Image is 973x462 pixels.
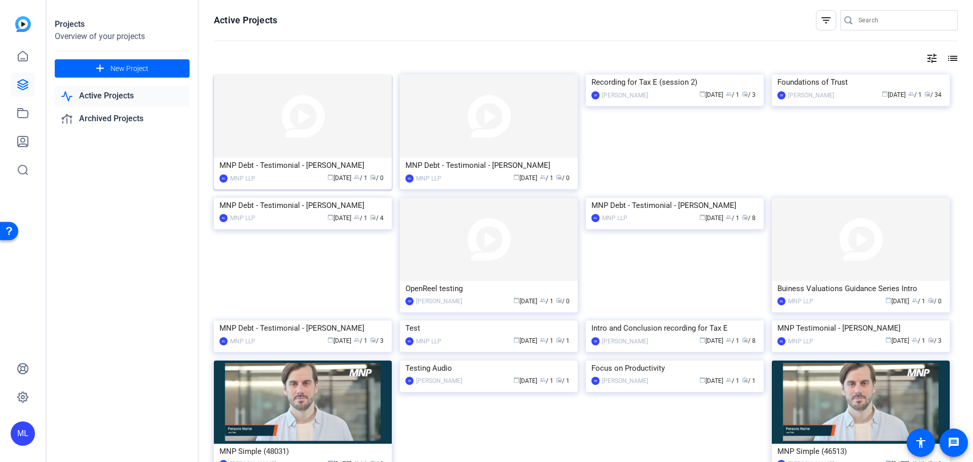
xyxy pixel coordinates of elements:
[928,337,942,344] span: / 3
[405,174,414,183] div: ML
[513,337,519,343] span: calendar_today
[230,336,255,346] div: MNP LLP
[327,337,333,343] span: calendar_today
[926,52,938,64] mat-icon: tune
[726,91,739,98] span: / 1
[556,337,562,343] span: radio
[885,297,891,303] span: calendar_today
[416,296,462,306] div: [PERSON_NAME]
[699,91,723,98] span: [DATE]
[924,91,942,98] span: / 34
[788,336,813,346] div: MNP LLP
[742,337,748,343] span: radio
[912,297,918,303] span: group
[513,174,537,182] span: [DATE]
[602,90,648,100] div: [PERSON_NAME]
[405,337,414,345] div: ML
[416,173,441,184] div: MNP LLP
[540,337,553,344] span: / 1
[513,297,519,303] span: calendar_today
[915,437,927,449] mat-icon: accessibility
[699,337,723,344] span: [DATE]
[214,14,277,26] h1: Active Projects
[55,59,190,78] button: New Project
[885,298,909,305] span: [DATE]
[354,215,367,222] span: / 1
[219,158,386,173] div: MNP Debt - Testimonial - [PERSON_NAME]
[556,174,562,180] span: radio
[602,376,648,386] div: [PERSON_NAME]
[699,91,705,97] span: calendar_today
[540,377,553,384] span: / 1
[699,337,705,343] span: calendar_today
[699,377,723,384] span: [DATE]
[591,361,758,376] div: Focus on Productivity
[928,297,934,303] span: radio
[882,91,888,97] span: calendar_today
[591,75,758,90] div: Recording for Tax E (session 2)
[370,174,376,180] span: radio
[726,215,739,222] span: / 1
[726,337,732,343] span: group
[726,377,739,384] span: / 1
[540,298,553,305] span: / 1
[327,215,351,222] span: [DATE]
[405,361,572,376] div: Testing Audio
[354,174,360,180] span: group
[777,321,944,336] div: MNP Testimonial - [PERSON_NAME]
[726,337,739,344] span: / 1
[820,14,832,26] mat-icon: filter_list
[591,198,758,213] div: MNP Debt - Testimonial - [PERSON_NAME]
[858,14,950,26] input: Search
[354,214,360,220] span: group
[230,173,255,184] div: MNP LLP
[928,337,934,343] span: radio
[777,337,785,345] div: ML
[726,377,732,383] span: group
[908,91,914,97] span: group
[777,91,785,99] div: SB
[699,215,723,222] span: [DATE]
[777,444,944,459] div: MNP Simple (46513)
[354,337,360,343] span: group
[591,337,600,345] div: SB
[742,91,748,97] span: radio
[912,337,925,344] span: / 1
[219,198,386,213] div: MNP Debt - Testimonial - [PERSON_NAME]
[370,215,384,222] span: / 4
[219,337,228,345] div: ML
[556,337,570,344] span: / 1
[540,377,546,383] span: group
[55,18,190,30] div: Projects
[885,337,909,344] span: [DATE]
[908,91,922,98] span: / 1
[540,174,553,182] span: / 1
[15,16,31,32] img: blue-gradient.svg
[370,214,376,220] span: radio
[777,297,785,305] div: ML
[742,214,748,220] span: radio
[777,75,944,90] div: Foundations of Trust
[602,213,627,223] div: MNP LLP
[513,337,537,344] span: [DATE]
[885,337,891,343] span: calendar_today
[370,337,384,344] span: / 3
[602,336,648,346] div: [PERSON_NAME]
[55,86,190,106] a: Active Projects
[726,91,732,97] span: group
[513,174,519,180] span: calendar_today
[591,214,600,222] div: ML
[55,109,190,129] a: Archived Projects
[928,298,942,305] span: / 0
[726,214,732,220] span: group
[742,215,756,222] span: / 8
[405,321,572,336] div: Test
[591,321,758,336] div: Intro and Conclusion recording for Tax E
[327,174,351,182] span: [DATE]
[327,174,333,180] span: calendar_today
[556,377,570,384] span: / 1
[699,214,705,220] span: calendar_today
[219,174,228,183] div: ML
[416,336,441,346] div: MNP LLP
[924,91,930,97] span: radio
